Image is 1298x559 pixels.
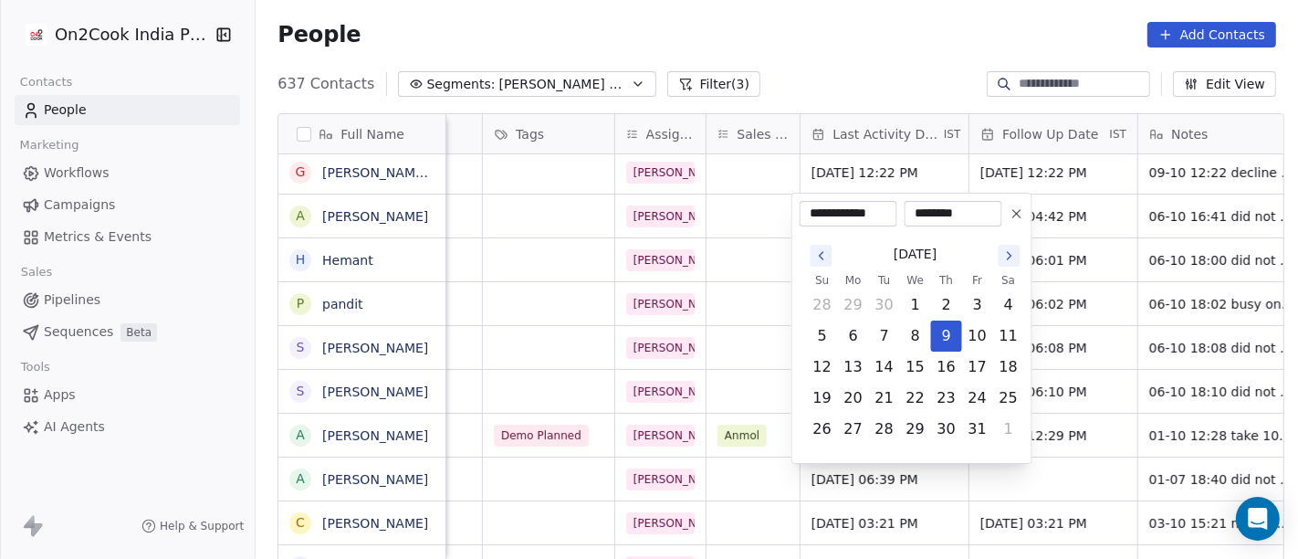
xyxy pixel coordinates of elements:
[994,353,1023,382] button: Saturday, October 18th, 2025
[963,322,992,351] button: Friday, October 10th, 2025
[869,271,900,290] th: Tuesday
[932,322,961,351] button: Today, Thursday, October 9th, 2025, selected
[839,290,868,320] button: Monday, September 29th, 2025
[963,353,992,382] button: Friday, October 17th, 2025
[963,290,992,320] button: Friday, October 3rd, 2025
[932,353,961,382] button: Thursday, October 16th, 2025
[901,384,930,413] button: Wednesday, October 22nd, 2025
[839,322,868,351] button: Monday, October 6th, 2025
[808,415,837,444] button: Sunday, October 26th, 2025
[894,245,937,264] span: [DATE]
[932,290,961,320] button: Thursday, October 2nd, 2025
[993,271,1024,290] th: Saturday
[870,322,899,351] button: Tuesday, October 7th, 2025
[807,271,838,290] th: Sunday
[808,322,837,351] button: Sunday, October 5th, 2025
[870,353,899,382] button: Tuesday, October 14th, 2025
[932,384,961,413] button: Thursday, October 23rd, 2025
[963,415,992,444] button: Friday, October 31st, 2025
[811,245,832,267] button: Go to the Previous Month
[994,384,1023,413] button: Saturday, October 25th, 2025
[808,353,837,382] button: Sunday, October 12th, 2025
[839,353,868,382] button: Monday, October 13th, 2025
[994,322,1023,351] button: Saturday, October 11th, 2025
[901,290,930,320] button: Wednesday, October 1st, 2025
[999,245,1021,267] button: Go to the Next Month
[901,415,930,444] button: Wednesday, October 29th, 2025
[901,322,930,351] button: Wednesday, October 8th, 2025
[808,384,837,413] button: Sunday, October 19th, 2025
[870,290,899,320] button: Tuesday, September 30th, 2025
[963,384,992,413] button: Friday, October 24th, 2025
[839,384,868,413] button: Monday, October 20th, 2025
[870,384,899,413] button: Tuesday, October 21st, 2025
[962,271,993,290] th: Friday
[808,290,837,320] button: Sunday, September 28th, 2025
[994,290,1023,320] button: Saturday, October 4th, 2025
[900,271,931,290] th: Wednesday
[838,271,869,290] th: Monday
[807,271,1024,445] table: October 2025
[931,271,962,290] th: Thursday
[932,415,961,444] button: Thursday, October 30th, 2025
[901,353,930,382] button: Wednesday, October 15th, 2025
[994,415,1023,444] button: Saturday, November 1st, 2025
[839,415,868,444] button: Monday, October 27th, 2025
[870,415,899,444] button: Tuesday, October 28th, 2025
